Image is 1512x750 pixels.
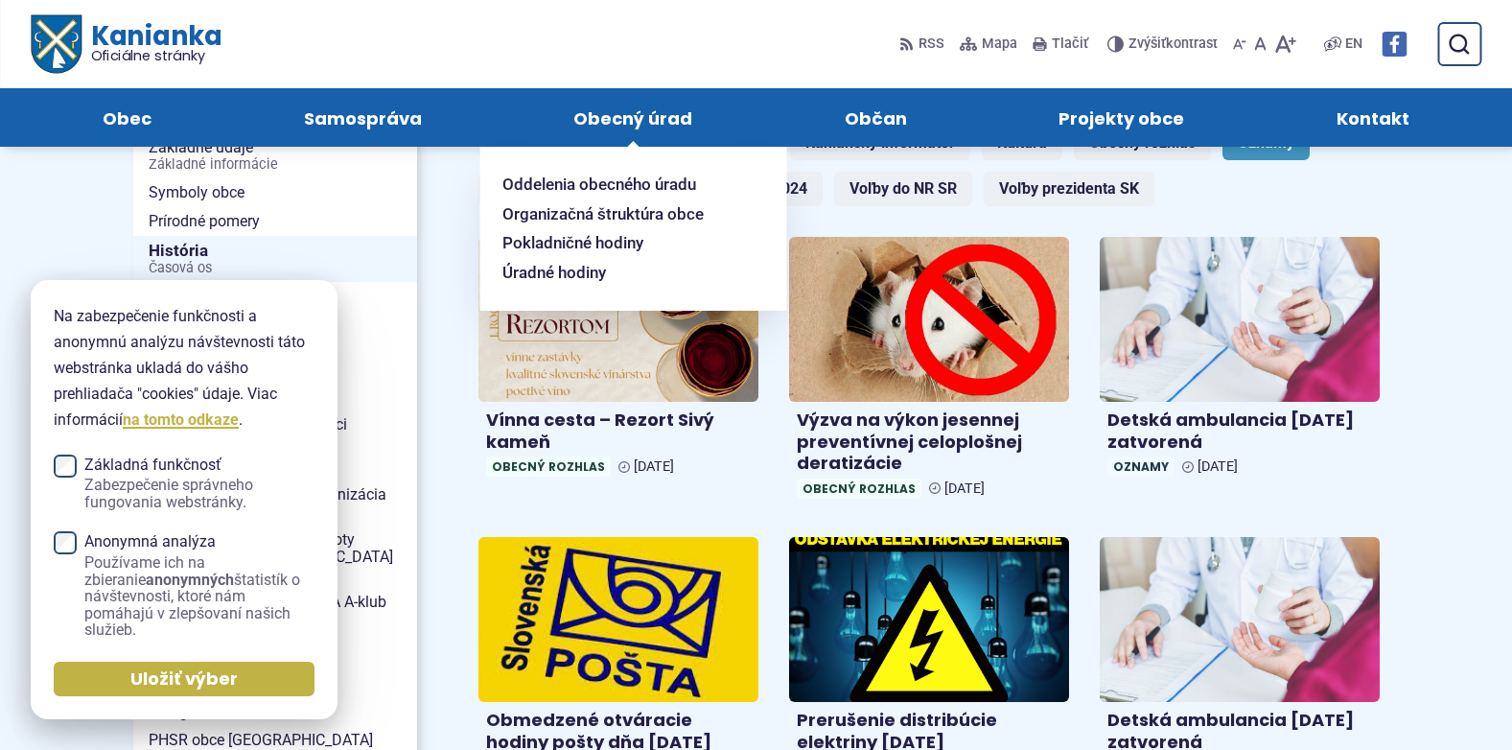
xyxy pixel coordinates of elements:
img: Prejsť na domovskú stránku [31,15,81,74]
span: Organizačná štruktúra obce [502,199,704,229]
button: Nastaviť pôvodnú veľkosť písma [1250,24,1270,64]
button: Uložiť výber [54,662,314,696]
input: Základná funkčnosťZabezpečenie správneho fungovania webstránky. [54,455,77,478]
span: Oddelenia obecného úradu [502,170,696,199]
span: Prírodné pomery [149,207,402,236]
a: Logo Kanianka, prejsť na domovskú stránku. [31,15,221,74]
span: Oznamy [1107,457,1175,477]
h4: Vínna cesta – Rezort Sivý kameň [486,410,751,453]
span: Zvýšiť [1128,35,1166,52]
span: Zabezpečenie správneho fungovania webstránky. [84,477,314,510]
a: Reportáže [478,172,580,206]
a: Vínna cesta – Rezort Sivý kameň Obecný rozhlas [DATE] [478,237,758,485]
a: Pokladničné hodiny [502,228,740,258]
span: Obec [103,88,151,147]
a: Prírodné pomery [133,207,417,236]
a: Symboly obce [133,178,417,207]
a: HistóriaČasová os [133,236,417,283]
span: Obecný rozhlas [486,457,611,477]
span: Tlačiť [1052,36,1088,53]
span: Časová os [149,261,402,276]
a: Občan [788,88,965,147]
a: EN [1341,33,1366,56]
a: Základné údajeZákladné informácie [133,133,417,178]
p: Na zabezpečenie funkčnosti a anonymnú analýzu návštevnosti táto webstránka ukladá do vášho prehli... [54,303,314,434]
a: Kontakt [1280,88,1467,147]
a: Úradné hodiny [502,258,740,288]
span: RSS [919,33,944,56]
span: Mapa [982,33,1017,56]
a: Voľby prezidenta SK [984,172,1154,206]
span: EN [1345,33,1362,56]
h4: Výzva na výkon jesennej preventívnej celoplošnej deratizácie [797,410,1061,475]
span: [DATE] [1198,458,1238,475]
button: Tlačiť [1029,24,1092,64]
span: Obecný úrad [573,88,692,147]
span: Uložiť výber [130,668,238,691]
a: Výzva na výkon jesennej preventívnej celoplošnej deratizácie Obecný rozhlas [DATE] [789,237,1069,506]
span: História [149,236,402,283]
span: Obecný rozhlas [797,479,921,499]
button: Zväčšiť veľkosť písma [1270,24,1300,64]
img: Prejsť na Facebook stránku [1382,32,1407,57]
span: Projekty obce [1058,88,1184,147]
span: Pokladničné hodiny [502,228,643,258]
a: Obecný úrad [517,88,750,147]
span: Symboly obce [149,178,402,207]
span: Občan [845,88,907,147]
span: Základné informácie [149,157,402,173]
a: Organizačná štruktúra obce [502,199,740,229]
span: Používame ich na zbieranie štatistík o návštevnosti, ktoré nám pomáhajú v zlepšovaní našich služieb. [84,554,314,639]
button: Zvýšiťkontrast [1107,24,1221,64]
a: Oddelenia obecného úradu [502,170,740,199]
span: Samospráva [304,88,422,147]
a: Detská ambulancia [DATE] zatvorená Oznamy [DATE] [1100,237,1380,485]
h4: Detská ambulancia [DATE] zatvorená [1107,410,1372,453]
a: Mapa [956,24,1021,64]
input: Anonymná analýzaPoužívame ich na zbieranieanonymnýchštatistík o návštevnosti, ktoré nám pomáhajú ... [54,531,77,554]
span: Kanianka [81,23,221,63]
strong: anonymných [146,571,234,589]
span: Anonymná analýza [84,533,314,639]
span: Úradné hodiny [502,258,606,288]
a: Voľby do NR SR [834,172,972,206]
a: Projekty obce [1002,88,1242,147]
a: Samospráva [247,88,479,147]
button: Zmenšiť veľkosť písma [1229,24,1250,64]
a: RSS [899,24,948,64]
span: [DATE] [634,458,674,475]
span: [DATE] [944,480,985,497]
span: Kontakt [1337,88,1409,147]
span: Oficiálne stránky [90,49,221,62]
span: kontrast [1128,36,1218,53]
span: Základné údaje [149,133,402,178]
a: na tomto odkaze [123,410,239,429]
a: Obec [46,88,209,147]
span: Základná funkčnosť [84,457,314,511]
